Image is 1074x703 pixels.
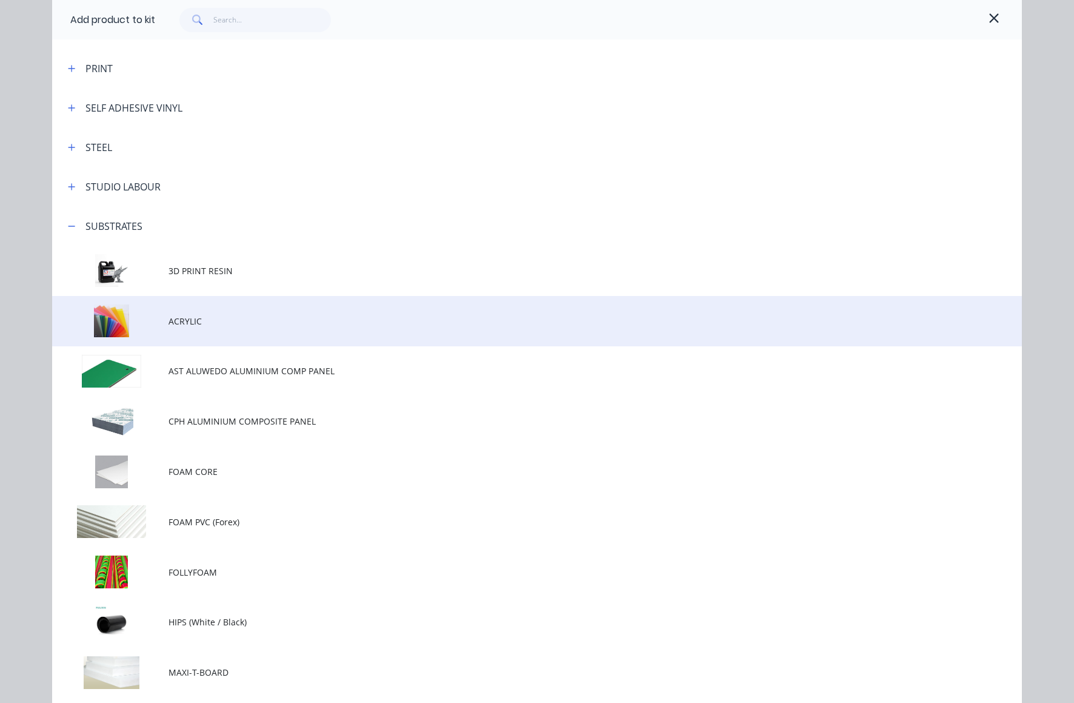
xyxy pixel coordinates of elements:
span: 3D PRINT RESIN [168,264,851,277]
input: Search... [213,8,332,32]
span: FOAM PVC (Forex) [168,516,851,528]
span: ACRYLIC [168,315,851,328]
div: STUDIO LABOUR [85,180,161,194]
span: AST ALUWEDO ALUMINIUM COMP PANEL [168,365,851,377]
span: FOLLYFOAM [168,566,851,579]
div: PRINT [85,61,113,76]
span: MAXI-T-BOARD [168,666,851,679]
div: Add product to kit [70,13,155,27]
div: STEEL [85,140,112,155]
span: HIPS (White / Black) [168,616,851,628]
span: CPH ALUMINIUM COMPOSITE PANEL [168,415,851,428]
span: FOAM CORE [168,465,851,478]
div: SELF ADHESIVE VINYL [85,101,182,115]
div: SUBSTRATES [85,219,142,234]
